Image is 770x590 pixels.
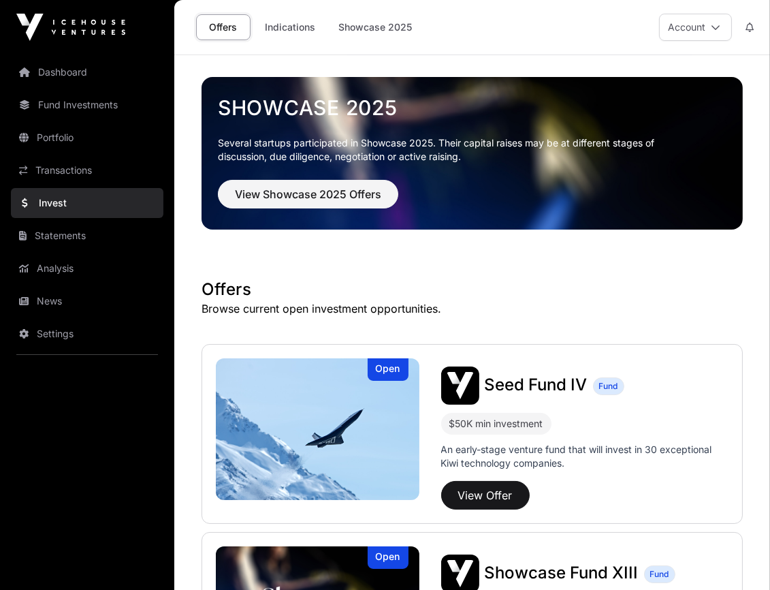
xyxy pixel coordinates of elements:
[11,155,163,185] a: Transactions
[659,14,732,41] button: Account
[11,57,163,87] a: Dashboard
[11,90,163,120] a: Fund Investments
[218,180,398,208] button: View Showcase 2025 Offers
[11,188,163,218] a: Invest
[218,95,726,120] a: Showcase 2025
[449,416,543,432] div: $50K min investment
[11,221,163,251] a: Statements
[11,253,163,283] a: Analysis
[599,381,618,392] span: Fund
[485,563,639,583] span: Showcase Fund XIII
[485,375,588,394] span: Seed Fund IV
[650,569,669,580] span: Fund
[441,413,551,435] div: $50K min investment
[11,319,163,349] a: Settings
[202,279,743,300] h1: Offers
[441,481,530,510] button: View Offer
[11,123,163,153] a: Portfolio
[485,565,639,583] a: Showcase Fund XIII
[11,286,163,316] a: News
[702,525,770,590] iframe: Chat Widget
[218,193,398,207] a: View Showcase 2025 Offers
[256,14,324,40] a: Indications
[441,367,479,405] img: Seed Fund IV
[368,358,408,381] div: Open
[441,443,728,470] p: An early-stage venture fund that will invest in 30 exceptional Kiwi technology companies.
[330,14,421,40] a: Showcase 2025
[216,358,419,500] a: Seed Fund IVOpen
[202,77,743,230] img: Showcase 2025
[218,136,675,164] p: Several startups participated in Showcase 2025. Their capital raises may be at different stages o...
[196,14,251,40] a: Offers
[16,14,125,41] img: Icehouse Ventures Logo
[202,300,743,317] p: Browse current open investment opportunities.
[485,377,588,394] a: Seed Fund IV
[235,186,381,202] span: View Showcase 2025 Offers
[216,358,419,500] img: Seed Fund IV
[368,546,408,569] div: Open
